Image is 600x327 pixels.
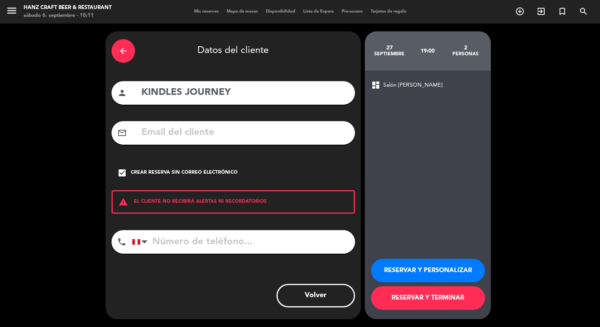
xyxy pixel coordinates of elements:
div: Datos del cliente [112,37,355,65]
span: Disponibilidad [262,9,299,14]
i: mail_outline [117,128,127,138]
div: EL CLIENTE NO RECIBIRÁ ALERTAS NI RECORDATORIOS [112,190,355,214]
i: check_box [117,168,127,178]
i: person [117,88,127,98]
input: Nombre del cliente [141,85,349,101]
i: phone [117,237,126,247]
div: Crear reserva sin correo electrónico [131,169,238,177]
div: personas [446,51,485,57]
div: septiembre [371,51,409,57]
span: Mis reservas [190,9,223,14]
div: Peru (Perú): +51 [132,231,150,253]
i: warning [113,197,134,207]
div: 19:00 [408,37,446,65]
i: menu [6,5,18,16]
i: add_circle_outline [515,7,525,16]
button: RESERVAR Y PERSONALIZAR [371,259,485,282]
div: 2 [446,45,485,51]
div: sábado 6. septiembre - 10:11 [24,12,112,20]
span: dashboard [371,80,380,90]
span: Tarjetas de regalo [367,9,410,14]
span: Pre-acceso [338,9,367,14]
span: Mapa de mesas [223,9,262,14]
i: turned_in_not [558,7,567,16]
div: Hanz Craft Beer & Restaurant [24,4,112,12]
button: RESERVAR Y TERMINAR [371,286,485,310]
input: Email del cliente [141,125,349,141]
i: arrow_back [119,46,128,56]
div: 27 [371,45,409,51]
i: search [579,7,588,16]
span: Lista de Espera [299,9,338,14]
button: menu [6,5,18,19]
i: exit_to_app [536,7,546,16]
input: Número de teléfono... [132,230,355,254]
span: Salón [PERSON_NAME] [383,81,443,90]
button: Volver [276,284,355,307]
